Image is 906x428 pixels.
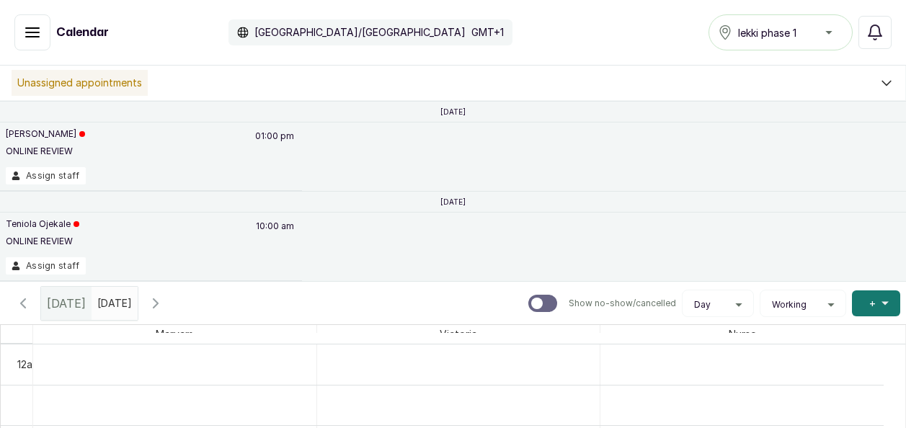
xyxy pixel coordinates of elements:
p: ONLINE REVIEW [6,236,79,247]
button: + [852,290,900,316]
div: [DATE] [41,287,92,320]
span: Working [772,299,807,311]
p: 10:00 am [254,218,296,257]
button: Assign staff [6,257,86,275]
span: [DATE] [47,295,86,312]
p: ONLINE REVIEW [6,146,85,157]
p: [DATE] [440,107,466,116]
div: 12am [14,357,43,372]
span: Day [694,299,711,311]
p: 01:00 pm [253,128,296,167]
span: + [869,296,876,311]
button: lekki phase 1 [709,14,853,50]
span: Victoria [437,325,480,343]
button: Day [688,299,747,311]
p: GMT+1 [471,25,504,40]
button: Assign staff [6,167,86,184]
span: Maryam [153,325,196,343]
p: [GEOGRAPHIC_DATA]/[GEOGRAPHIC_DATA] [254,25,466,40]
span: lekki phase 1 [738,25,796,40]
span: Nurse [726,325,759,343]
p: Unassigned appointments [12,70,148,96]
p: Show no-show/cancelled [569,298,676,309]
button: Working [766,299,840,311]
h1: Calendar [56,24,109,41]
p: Teniola Ojekale [6,218,79,230]
p: [PERSON_NAME] [6,128,85,140]
p: [DATE] [440,197,466,206]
